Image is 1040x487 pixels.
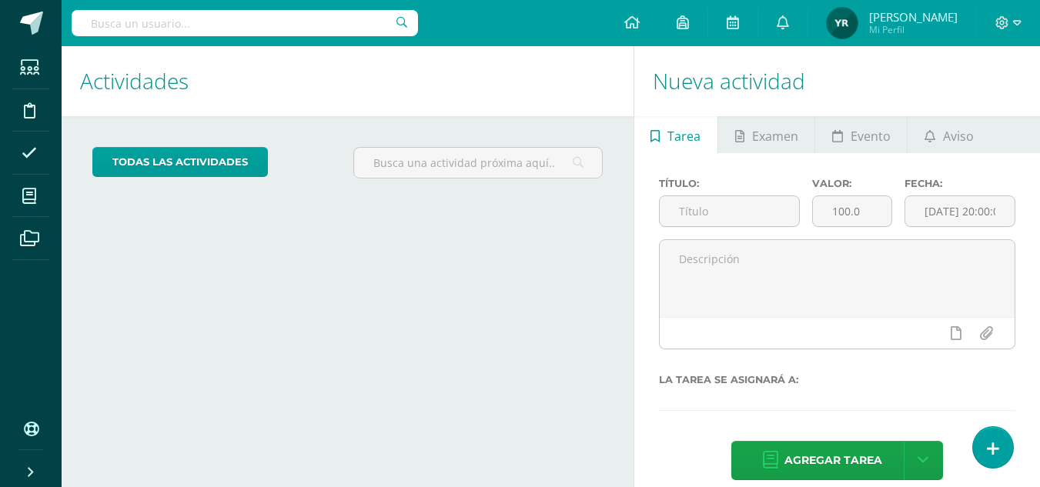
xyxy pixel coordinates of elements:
input: Título [660,196,800,226]
span: [PERSON_NAME] [869,9,958,25]
img: 98a14b8a2142242c13a8985c4bbf6eb0.png [827,8,858,38]
h1: Actividades [80,46,615,116]
input: Puntos máximos [813,196,891,226]
span: Tarea [667,118,701,155]
span: Evento [851,118,891,155]
label: Título: [659,178,801,189]
span: Examen [752,118,798,155]
a: Aviso [908,116,990,153]
a: todas las Actividades [92,147,268,177]
label: La tarea se asignará a: [659,374,1015,385]
input: Fecha de entrega [905,196,1015,226]
label: Fecha: [905,178,1015,189]
input: Busca un usuario... [72,10,418,36]
span: Mi Perfil [869,23,958,36]
span: Agregar tarea [784,442,882,479]
a: Examen [718,116,814,153]
span: Aviso [943,118,974,155]
a: Tarea [634,116,717,153]
a: Evento [815,116,907,153]
label: Valor: [812,178,892,189]
input: Busca una actividad próxima aquí... [354,148,601,178]
h1: Nueva actividad [653,46,1022,116]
